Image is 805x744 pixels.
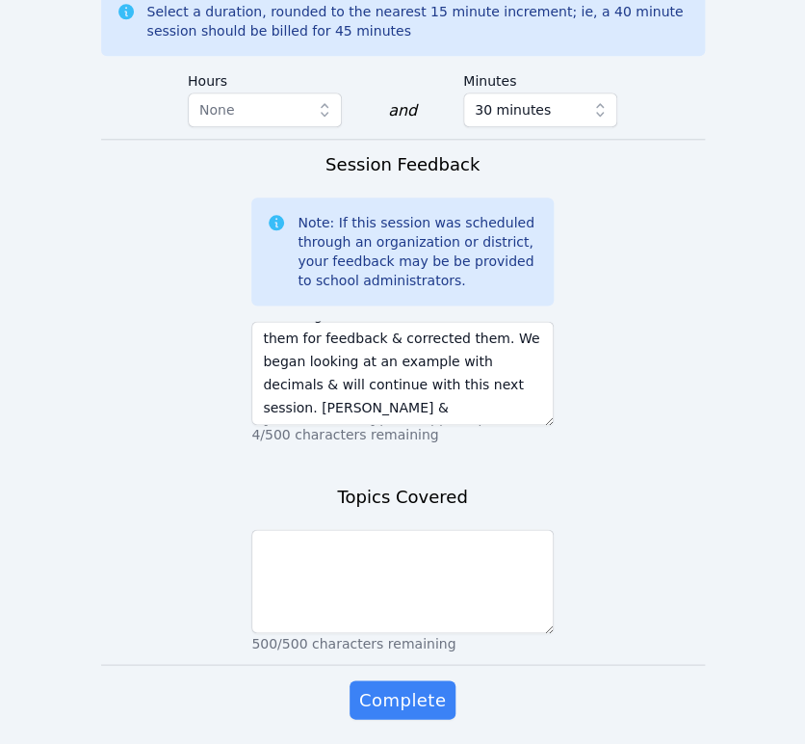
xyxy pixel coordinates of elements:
textarea: I finished going over the warmup in detail which was about using a larger rectangle area minus a ... [251,321,554,425]
div: Note: If this session was scheduled through an organization or district, your feedback may be be ... [298,213,538,290]
span: None [199,102,235,118]
p: 4/500 characters remaining [251,425,554,444]
h3: Session Feedback [325,151,480,178]
button: None [188,93,342,127]
label: Hours [188,64,342,93]
p: 500/500 characters remaining [251,633,554,652]
button: Complete [350,680,455,719]
span: Complete [359,686,446,713]
div: Select a duration, rounded to the nearest 15 minute increment; ie, a 40 minute session should be ... [147,2,689,40]
label: Minutes [463,64,617,93]
button: 30 minutes [463,93,617,127]
div: and [388,99,417,122]
span: 30 minutes [475,98,551,121]
h3: Topics Covered [337,483,467,510]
